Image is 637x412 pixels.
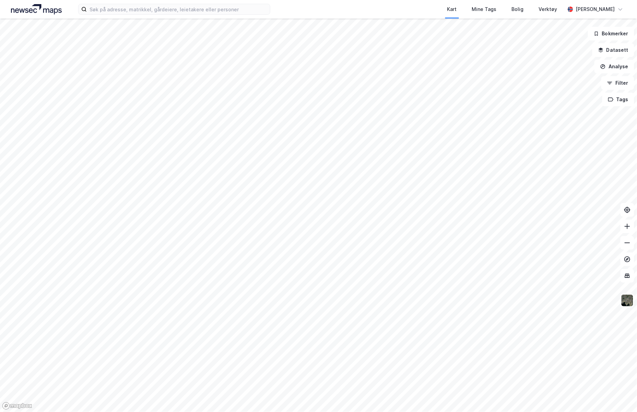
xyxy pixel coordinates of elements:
[539,5,557,13] div: Verktøy
[576,5,615,13] div: [PERSON_NAME]
[447,5,457,13] div: Kart
[11,4,62,14] img: logo.a4113a55bc3d86da70a041830d287a7e.svg
[603,379,637,412] iframe: Chat Widget
[87,4,270,14] input: Søk på adresse, matrikkel, gårdeiere, leietakere eller personer
[472,5,497,13] div: Mine Tags
[512,5,524,13] div: Bolig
